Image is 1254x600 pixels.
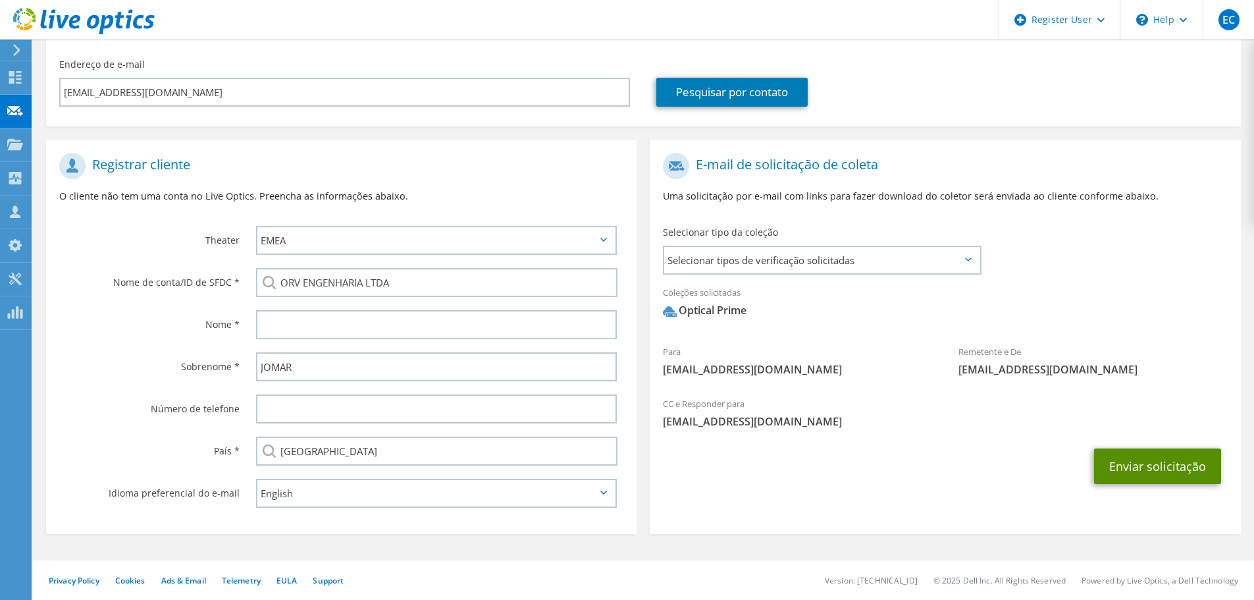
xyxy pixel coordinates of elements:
p: O cliente não tem uma conta no Live Optics. Preencha as informações abaixo. [59,189,623,204]
label: Número de telefone [59,395,240,416]
a: Support [313,575,344,586]
div: Coleções solicitadas [650,279,1240,331]
a: Cookies [115,575,145,586]
div: CC e Responder para [650,390,1240,435]
a: Ads & Email [161,575,206,586]
div: Remetente e De [945,338,1241,383]
span: EC [1218,9,1240,30]
li: © 2025 Dell Inc. All Rights Reserved [933,575,1066,586]
div: Para [650,338,945,383]
label: Theater [59,226,240,247]
div: Optical Prime [663,303,746,318]
a: Privacy Policy [49,575,99,586]
span: [EMAIL_ADDRESS][DOMAIN_NAME] [663,362,932,377]
label: Idioma preferencial do e-mail [59,479,240,500]
h1: Registrar cliente [59,153,617,179]
li: Version: [TECHNICAL_ID] [825,575,918,586]
p: Uma solicitação por e-mail com links para fazer download do coletor será enviada ao cliente confo... [663,189,1227,204]
label: Nome de conta/ID de SFDC * [59,268,240,289]
li: Powered by Live Optics, a Dell Technology [1082,575,1238,586]
svg: \n [1136,14,1148,26]
label: Sobrenome * [59,352,240,373]
span: [EMAIL_ADDRESS][DOMAIN_NAME] [958,362,1228,377]
a: EULA [276,575,297,586]
span: Selecionar tipos de verificação solicitadas [664,247,980,273]
label: País * [59,437,240,458]
label: Selecionar tipo da coleção [663,226,778,239]
span: [EMAIL_ADDRESS][DOMAIN_NAME] [663,414,1227,429]
a: Pesquisar por contato [656,78,808,107]
label: Endereço de e-mail [59,58,145,71]
h1: E-mail de solicitação de coleta [663,153,1220,179]
button: Enviar solicitação [1094,449,1221,484]
label: Nome * [59,310,240,331]
a: Telemetry [222,575,261,586]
